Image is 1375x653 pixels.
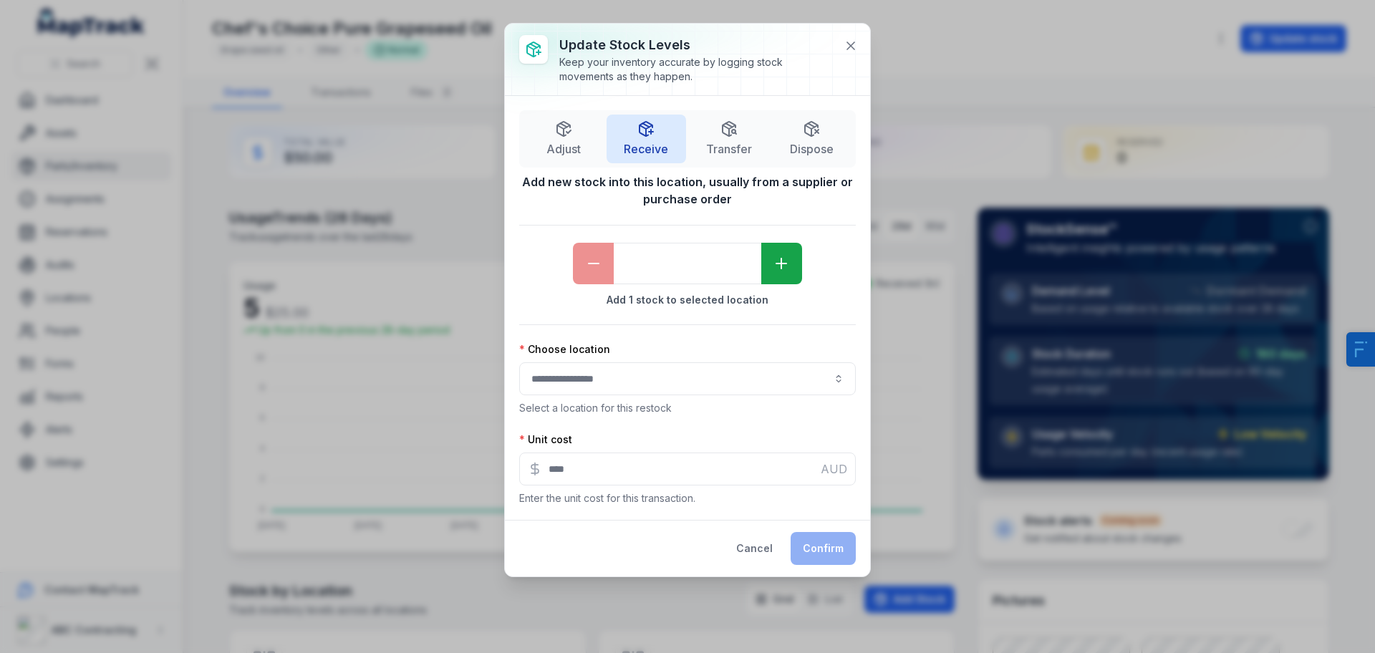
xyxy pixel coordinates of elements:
span: Adjust [546,140,581,158]
span: Dispose [790,140,834,158]
label: Unit cost [519,432,572,447]
label: Choose location [519,342,610,357]
strong: Add new stock into this location, usually from a supplier or purchase order [519,173,856,208]
p: Enter the unit cost for this transaction. [519,491,856,506]
span: Receive [624,140,668,158]
button: Transfer [689,115,769,163]
h3: Update stock levels [559,35,833,55]
div: Keep your inventory accurate by logging stock movements as they happen. [559,55,833,84]
button: Dispose [772,115,852,163]
p: Select a location for this restock [519,401,856,415]
button: Cancel [724,532,785,565]
input: :r2p:-form-item-label [519,453,856,485]
input: undefined-form-item-label [614,243,761,284]
span: Transfer [706,140,752,158]
button: Receive [607,115,687,163]
strong: Add 1 stock to selected location [519,293,856,307]
button: Adjust [524,115,604,163]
